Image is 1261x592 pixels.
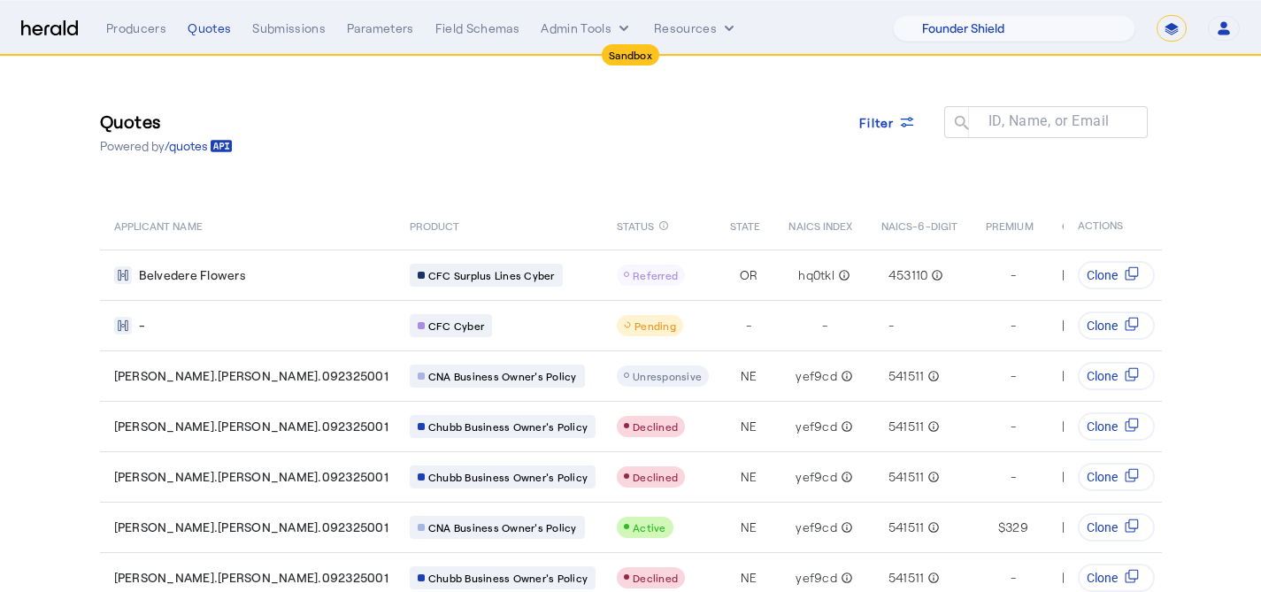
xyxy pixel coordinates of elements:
[888,418,925,435] span: 541511
[1078,261,1155,289] button: Clone
[1011,569,1016,587] span: -
[888,519,925,536] span: 541511
[746,317,751,334] span: -
[139,266,246,284] span: Belvedere Flowers
[428,319,484,333] span: CFC Cyber
[845,106,930,138] button: Filter
[1011,468,1016,486] span: -
[837,367,853,385] mat-icon: info_outline
[837,418,853,435] mat-icon: info_outline
[1011,418,1016,435] span: -
[428,470,588,484] span: Chubb Business Owner's Policy
[100,137,233,155] p: Powered by
[1087,468,1118,486] span: Clone
[1062,419,1148,434] span: [DATE] 2:58 PM
[1078,362,1155,390] button: Clone
[924,519,940,536] mat-icon: info_outline
[1087,519,1118,536] span: Clone
[927,266,943,284] mat-icon: info_outline
[410,216,460,234] span: PRODUCT
[1011,367,1016,385] span: -
[1087,266,1118,284] span: Clone
[188,19,231,37] div: Quotes
[633,420,678,433] span: Declined
[541,19,633,37] button: internal dropdown menu
[1087,317,1118,334] span: Clone
[741,519,757,536] span: NE
[1087,569,1118,587] span: Clone
[1062,216,1110,234] span: CREATED
[428,571,588,585] span: Chubb Business Owner's Policy
[837,569,853,587] mat-icon: info_outline
[988,112,1110,129] mat-label: ID, Name, or Email
[633,370,702,382] span: Unresponsive
[1011,317,1016,334] span: -
[654,19,738,37] button: Resources dropdown menu
[1078,513,1155,542] button: Clone
[924,367,940,385] mat-icon: info_outline
[741,569,757,587] span: NE
[1078,463,1155,491] button: Clone
[428,268,555,282] span: CFC Surplus Lines Cyber
[114,367,388,385] span: [PERSON_NAME].[PERSON_NAME].092325001
[602,44,659,65] div: Sandbox
[1062,570,1152,585] span: [DATE] 12:08 PM
[1063,200,1162,250] th: ACTIONS
[1062,267,1148,282] span: [DATE] 3:25 PM
[114,468,388,486] span: [PERSON_NAME].[PERSON_NAME].092325001
[633,521,666,534] span: Active
[944,113,974,135] mat-icon: search
[100,109,233,134] h3: Quotes
[428,369,577,383] span: CNA Business Owner's Policy
[796,367,837,385] span: yef9cd
[21,20,78,37] img: Herald Logo
[165,137,233,155] a: /quotes
[634,319,676,332] span: Pending
[114,216,203,234] span: APPLICANT NAME
[106,19,166,37] div: Producers
[798,266,834,284] span: hq0tkl
[837,519,853,536] mat-icon: info_outline
[888,317,894,334] span: -
[1062,368,1148,383] span: [DATE] 2:58 PM
[1078,311,1155,340] button: Clone
[252,19,326,37] div: Submissions
[347,19,414,37] div: Parameters
[435,19,520,37] div: Field Schemas
[633,471,678,483] span: Declined
[1062,318,1148,333] span: [DATE] 3:25 PM
[796,418,837,435] span: yef9cd
[834,266,850,284] mat-icon: info_outline
[428,520,577,534] span: CNA Business Owner's Policy
[740,266,758,284] span: OR
[114,519,388,536] span: [PERSON_NAME].[PERSON_NAME].092325001
[730,216,760,234] span: STATE
[881,216,957,234] span: NAICS-6-DIGIT
[1078,412,1155,441] button: Clone
[837,468,853,486] mat-icon: info_outline
[998,519,1005,536] span: $
[888,266,928,284] span: 453110
[428,419,588,434] span: Chubb Business Owner's Policy
[741,418,757,435] span: NE
[924,418,940,435] mat-icon: info_outline
[139,317,145,334] span: -
[1005,519,1028,536] span: 329
[633,572,678,584] span: Declined
[1087,418,1118,435] span: Clone
[888,468,925,486] span: 541511
[741,468,757,486] span: NE
[924,569,940,587] mat-icon: info_outline
[114,569,388,587] span: [PERSON_NAME].[PERSON_NAME].092325001
[114,418,388,435] span: [PERSON_NAME].[PERSON_NAME].092325001
[859,113,895,132] span: Filter
[633,269,678,281] span: Referred
[788,216,852,234] span: NAICS INDEX
[658,216,669,235] mat-icon: info_outline
[888,569,925,587] span: 541511
[1078,564,1155,592] button: Clone
[1062,519,1142,534] span: [DATE] 1:18 PM
[888,367,925,385] span: 541511
[1011,266,1016,284] span: -
[617,216,655,234] span: STATUS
